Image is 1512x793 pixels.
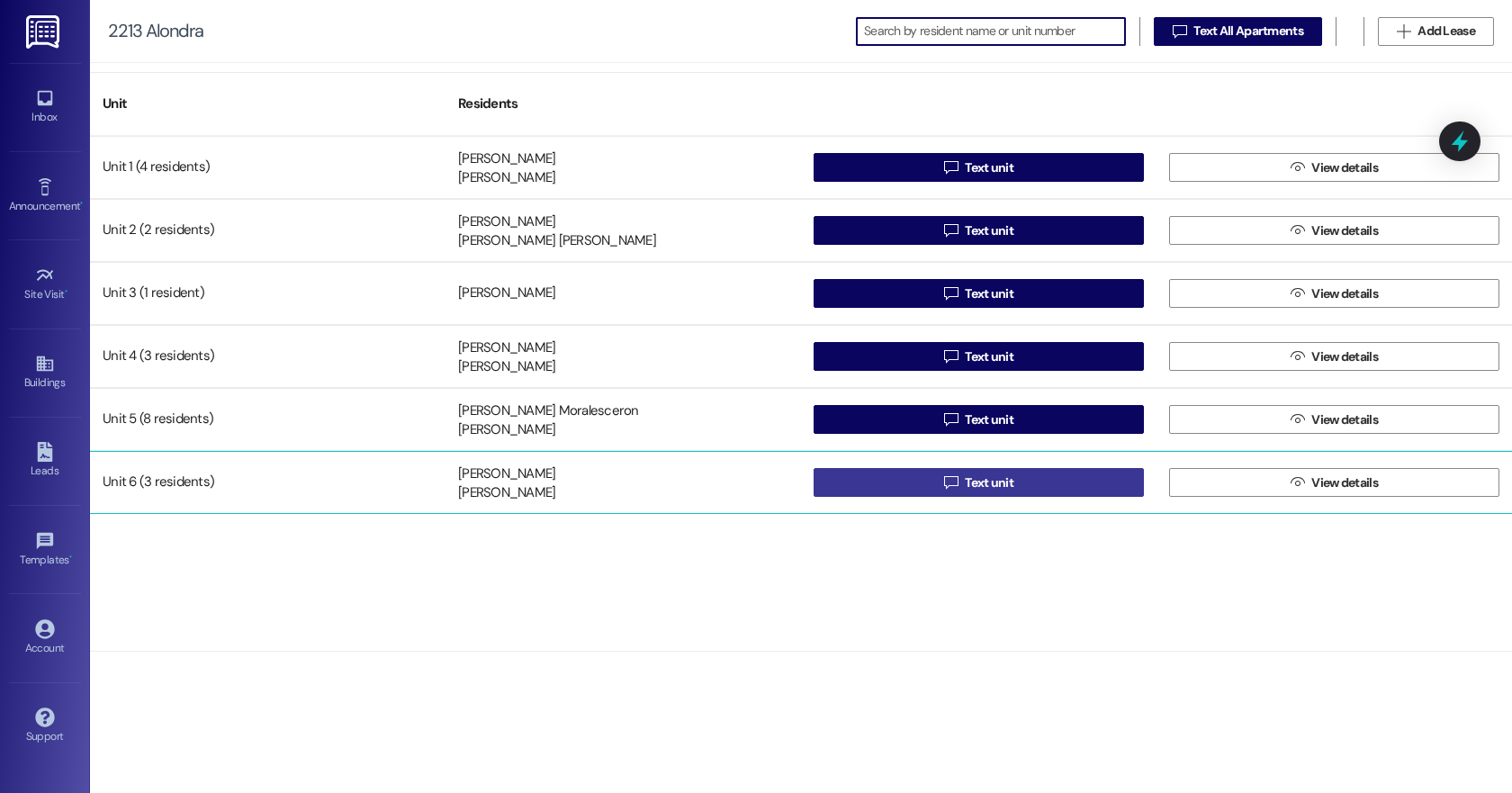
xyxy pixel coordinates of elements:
[9,83,81,131] a: Inbox
[1291,475,1304,490] i: 
[9,702,81,751] a: Support
[1169,342,1499,371] button: View details
[944,349,958,364] i: 
[458,358,555,377] div: [PERSON_NAME]
[1169,216,1499,245] button: View details
[458,484,555,503] div: [PERSON_NAME]
[458,464,555,483] div: [PERSON_NAME]
[90,401,445,437] div: Unit 5 (8 residents)
[1169,153,1499,182] button: View details
[9,260,81,309] a: Site Visit •
[1311,284,1378,303] span: View details
[65,285,67,298] span: •
[1291,286,1304,301] i: 
[90,338,445,374] div: Unit 4 (3 residents)
[1291,223,1304,238] i: 
[1173,24,1186,39] i: 
[458,338,555,357] div: [PERSON_NAME]
[80,197,83,210] span: •
[458,169,555,188] div: [PERSON_NAME]
[814,153,1144,182] button: Text unit
[814,279,1144,308] button: Text unit
[90,275,445,311] div: Unit 3 (1 resident)
[965,473,1013,492] span: Text unit
[1169,279,1499,308] button: View details
[9,348,81,397] a: Buildings
[864,19,1125,44] input: Search by resident name or unit number
[944,223,958,238] i: 
[458,401,639,420] div: [PERSON_NAME] Moralesceron
[9,614,81,662] a: Account
[1154,17,1322,46] button: Text All Apartments
[944,286,958,301] i: 
[1311,221,1378,240] span: View details
[814,468,1144,497] button: Text unit
[1291,349,1304,364] i: 
[90,149,445,185] div: Unit 1 (4 residents)
[90,212,445,248] div: Unit 2 (2 residents)
[90,82,445,126] div: Unit
[1311,473,1378,492] span: View details
[1169,468,1499,497] button: View details
[965,347,1013,366] span: Text unit
[1311,410,1378,429] span: View details
[90,464,445,500] div: Unit 6 (3 residents)
[69,551,72,563] span: •
[965,158,1013,177] span: Text unit
[965,410,1013,429] span: Text unit
[965,284,1013,303] span: Text unit
[1397,24,1410,39] i: 
[1417,22,1475,41] span: Add Lease
[1169,405,1499,434] button: View details
[458,284,555,303] div: [PERSON_NAME]
[814,342,1144,371] button: Text unit
[445,82,801,126] div: Residents
[1193,22,1303,41] span: Text All Apartments
[458,232,656,251] div: [PERSON_NAME] [PERSON_NAME]
[944,475,958,490] i: 
[944,160,958,175] i: 
[814,216,1144,245] button: Text unit
[1311,158,1378,177] span: View details
[9,437,81,485] a: Leads
[965,221,1013,240] span: Text unit
[1291,412,1304,427] i: 
[9,526,81,574] a: Templates •
[1291,160,1304,175] i: 
[26,15,63,49] img: ResiDesk Logo
[1311,347,1378,366] span: View details
[944,412,958,427] i: 
[458,149,555,168] div: [PERSON_NAME]
[1378,17,1494,46] button: Add Lease
[458,421,555,440] div: [PERSON_NAME]
[108,22,203,41] div: 2213 Alondra
[458,212,555,231] div: [PERSON_NAME]
[814,405,1144,434] button: Text unit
